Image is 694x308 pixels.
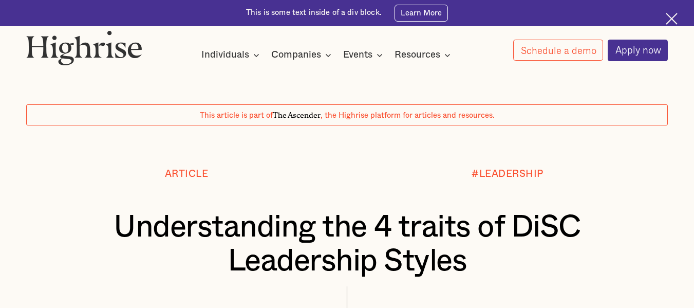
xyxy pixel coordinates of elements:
div: Events [343,49,372,61]
div: #LEADERSHIP [472,169,543,180]
h1: Understanding the 4 traits of DiSC Leadership Styles [53,210,642,278]
a: Apply now [608,40,668,61]
span: , the Highrise platform for articles and resources. [321,112,495,119]
div: Individuals [201,49,262,61]
a: Learn More [395,5,448,22]
img: Highrise logo [26,30,142,65]
div: Individuals [201,49,249,61]
span: The Ascender [273,109,321,118]
div: Resources [395,49,454,61]
span: This article is part of [200,112,273,119]
div: This is some text inside of a div block. [246,8,382,18]
div: Companies [271,49,334,61]
img: Cross icon [666,13,678,25]
div: Resources [395,49,440,61]
div: Events [343,49,386,61]
div: Companies [271,49,321,61]
div: Article [165,169,209,180]
a: Schedule a demo [513,40,604,61]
